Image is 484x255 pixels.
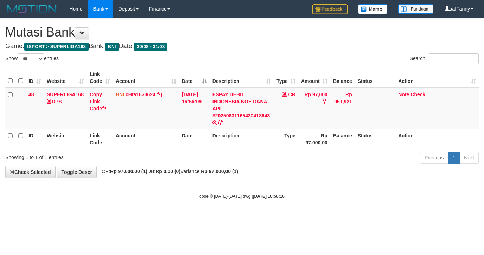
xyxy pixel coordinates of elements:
[5,4,59,14] img: MOTION_logo.png
[355,129,396,149] th: Status
[44,129,87,149] th: Website
[134,43,168,51] span: 30/08 - 31/08
[218,120,223,125] a: Copy ESPAY DEBIT INDONESIA KOE DANA API #20250831165430418643 to clipboard
[330,129,355,149] th: Balance
[87,129,113,149] th: Link Code
[298,88,330,129] td: Rp 97,000
[298,68,330,88] th: Amount: activate to sort column ascending
[57,166,97,178] a: Toggle Descr
[155,169,180,174] strong: Rp 0,00 (0)
[298,129,330,149] th: Rp 97.000,00
[358,4,388,14] img: Button%20Memo.svg
[330,88,355,129] td: Rp 951,921
[5,166,56,178] a: Check Selected
[288,92,295,97] span: CR
[5,53,59,64] label: Show entries
[212,92,270,118] a: ESPAY DEBIT INDONESIA KOE DANA API #20250831165430418643
[179,88,210,129] td: [DATE] 16:56:09
[113,129,179,149] th: Account
[179,68,210,88] th: Date: activate to sort column descending
[28,92,34,97] span: 48
[210,68,274,88] th: Description: activate to sort column ascending
[5,151,196,161] div: Showing 1 to 1 of 1 entries
[44,68,87,88] th: Website: activate to sort column ascending
[395,68,479,88] th: Action: activate to sort column ascending
[87,68,113,88] th: Link Code: activate to sort column ascending
[459,152,479,164] a: Next
[113,68,179,88] th: Account: activate to sort column ascending
[110,169,147,174] strong: Rp 97.000,00 (1)
[47,92,84,97] a: SUPERLIGA168
[330,68,355,88] th: Balance
[410,92,425,97] a: Check
[201,169,238,174] strong: Rp 97.000,00 (1)
[18,53,44,64] select: Showentries
[90,92,107,111] a: Copy Link Code
[116,92,124,97] span: BNI
[5,43,479,50] h4: Game: Bank: Date:
[398,92,409,97] a: Note
[429,53,479,64] input: Search:
[210,129,274,149] th: Description
[105,43,119,51] span: BNI
[98,169,238,174] span: CR: DB: Variance:
[398,4,433,14] img: panduan.png
[5,25,479,39] h1: Mutasi Bank
[274,129,298,149] th: Type
[126,92,155,97] a: cHta1673624
[410,53,479,64] label: Search:
[312,4,348,14] img: Feedback.jpg
[323,99,327,104] a: Copy Rp 97,000 to clipboard
[274,68,298,88] th: Type: activate to sort column ascending
[26,68,44,88] th: ID: activate to sort column ascending
[26,129,44,149] th: ID
[157,92,162,97] a: Copy cHta1673624 to clipboard
[253,194,285,199] strong: [DATE] 16:56:16
[448,152,460,164] a: 1
[420,152,448,164] a: Previous
[355,68,396,88] th: Status
[179,129,210,149] th: Date
[395,129,479,149] th: Action
[24,43,89,51] span: ISPORT > SUPERLIGA168
[44,88,87,129] td: DPS
[199,194,285,199] small: code © [DATE]-[DATE] dwg |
